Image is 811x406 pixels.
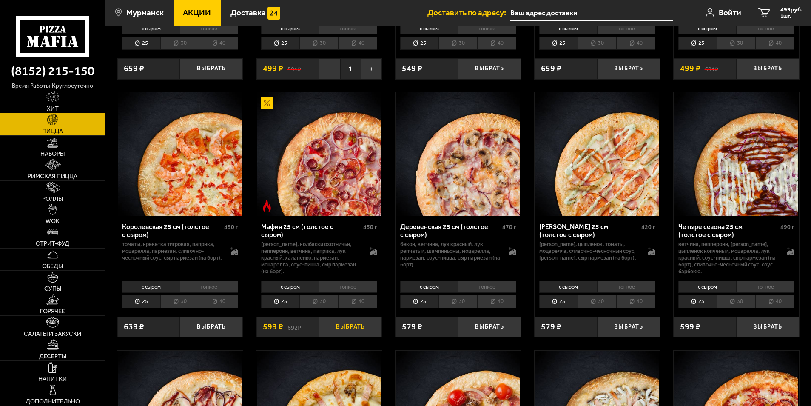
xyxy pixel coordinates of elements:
img: 15daf4d41897b9f0e9f617042186c801.svg [267,7,280,20]
li: с сыром [261,23,319,34]
li: с сыром [539,281,597,293]
li: 30 [299,295,338,308]
li: 30 [160,37,199,50]
button: Выбрать [180,58,243,79]
span: 450 г [224,223,238,231]
li: 40 [477,295,516,308]
span: Стрит-фуд [36,241,69,247]
li: 40 [338,37,377,50]
li: тонкое [180,23,238,34]
li: 30 [578,295,617,308]
span: 599 ₽ [680,323,700,331]
span: Десерты [39,354,66,360]
li: 25 [122,295,161,308]
span: 579 ₽ [541,323,561,331]
span: Доставка [230,9,266,17]
input: Ваш адрес доставки [510,5,672,21]
button: Выбрать [458,58,521,79]
a: Четыре сезона 25 см (толстое с сыром) [674,92,799,216]
li: тонкое [319,23,377,34]
li: 30 [717,37,756,50]
button: Выбрать [736,58,799,79]
img: Острое блюдо [261,200,273,212]
li: 40 [616,37,655,50]
li: 30 [438,295,477,308]
li: с сыром [678,281,736,293]
a: АкционныйОстрое блюдоМафия 25 см (толстое с сыром) [256,92,382,216]
li: 25 [678,295,717,308]
span: Хит [47,106,59,112]
img: Королевская 25 см (толстое с сыром) [118,92,242,216]
span: Супы [44,286,61,292]
li: тонкое [458,281,516,293]
span: 1 [340,58,361,79]
li: с сыром [122,23,180,34]
button: Выбрать [736,317,799,337]
span: 549 ₽ [402,64,422,73]
li: 40 [338,295,377,308]
li: с сыром [122,281,180,293]
li: с сыром [678,23,736,34]
li: с сыром [261,281,319,293]
span: 499 ₽ [263,64,283,73]
li: 25 [400,295,439,308]
span: Обеды [42,263,63,269]
li: тонкое [319,281,377,293]
img: Акционный [261,97,273,109]
a: Деревенская 25 см (толстое с сыром) [396,92,521,216]
li: 25 [122,37,161,50]
span: Мурманск [126,9,164,17]
img: Мафия 25 см (толстое с сыром) [257,92,381,216]
p: [PERSON_NAME], колбаски охотничьи, пепперони, ветчина, паприка, лук красный, халапеньо, пармезан,... [261,241,361,274]
li: с сыром [539,23,597,34]
p: бекон, ветчина, лук красный, лук репчатый, шампиньоны, моцарелла, пармезан, соус-пицца, сыр парме... [400,241,501,268]
span: Пицца [42,129,63,134]
button: Выбрать [597,58,660,79]
span: 499 руб. [780,7,802,13]
li: 40 [477,37,516,50]
p: томаты, креветка тигровая, паприка, моцарелла, пармезан, сливочно-чесночный соус, сыр пармезан (н... [122,241,222,261]
span: Напитки [38,376,67,382]
span: Войти [719,9,741,17]
span: Доставить по адресу: [427,9,510,17]
li: 25 [400,37,439,50]
li: 25 [539,37,578,50]
span: 470 г [502,223,516,231]
a: Чикен Ранч 25 см (толстое с сыром) [535,92,660,216]
img: Деревенская 25 см (толстое с сыром) [396,92,520,216]
span: Дополнительно [26,399,80,405]
a: Королевская 25 см (толстое с сыром) [117,92,243,216]
button: Выбрать [597,317,660,337]
li: 30 [299,37,338,50]
span: 579 ₽ [402,323,422,331]
span: 450 г [363,223,377,231]
span: Римская пицца [28,174,77,180]
div: Четыре сезона 25 см (толстое с сыром) [678,223,778,239]
li: тонкое [736,281,794,293]
li: 25 [261,295,300,308]
img: Четыре сезона 25 см (толстое с сыром) [674,92,798,216]
div: [PERSON_NAME] 25 см (толстое с сыром) [539,223,639,239]
li: 40 [199,37,238,50]
li: тонкое [458,23,516,34]
span: Салаты и закуски [24,331,81,337]
span: Роллы [42,196,63,202]
li: тонкое [597,281,655,293]
li: 25 [539,295,578,308]
span: 420 г [641,223,655,231]
s: 591 ₽ [705,64,718,73]
li: тонкое [736,23,794,34]
span: Горячее [40,309,65,315]
li: 30 [578,37,617,50]
img: Чикен Ранч 25 см (толстое с сыром) [535,92,659,216]
li: тонкое [180,281,238,293]
span: WOK [46,218,60,224]
button: + [361,58,382,79]
p: [PERSON_NAME], цыпленок, томаты, моцарелла, сливочно-чесночный соус, [PERSON_NAME], сыр пармезан ... [539,241,640,261]
li: тонкое [597,23,655,34]
button: Выбрать [458,317,521,337]
button: Выбрать [319,317,382,337]
button: − [319,58,340,79]
span: 1 шт. [780,14,802,19]
li: 30 [160,295,199,308]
